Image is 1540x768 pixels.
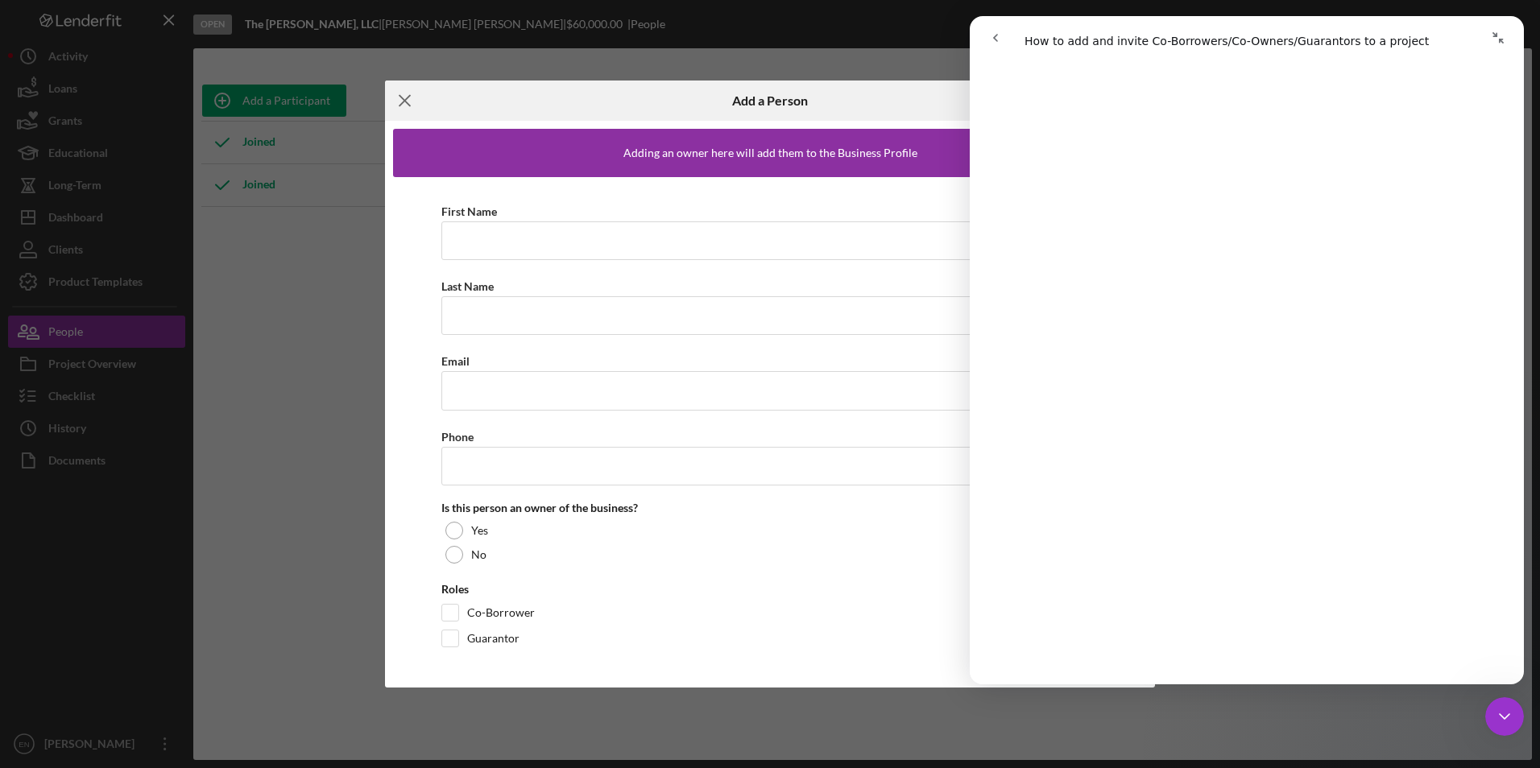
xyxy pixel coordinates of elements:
label: Co-Borrower [467,605,535,621]
label: Email [441,354,470,368]
label: First Name [441,204,497,218]
div: Adding an owner here will add them to the Business Profile [623,147,917,159]
iframe: Intercom live chat [970,16,1524,684]
label: Yes [471,524,488,537]
label: Phone [441,430,474,444]
label: Last Name [441,279,494,293]
h6: Add a Person [732,93,808,108]
label: No [471,548,486,561]
div: Is this person an owner of the business? [441,502,1099,514]
iframe: Intercom live chat [1485,697,1524,736]
div: Roles [441,583,1099,596]
label: Guarantor [467,630,520,646]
